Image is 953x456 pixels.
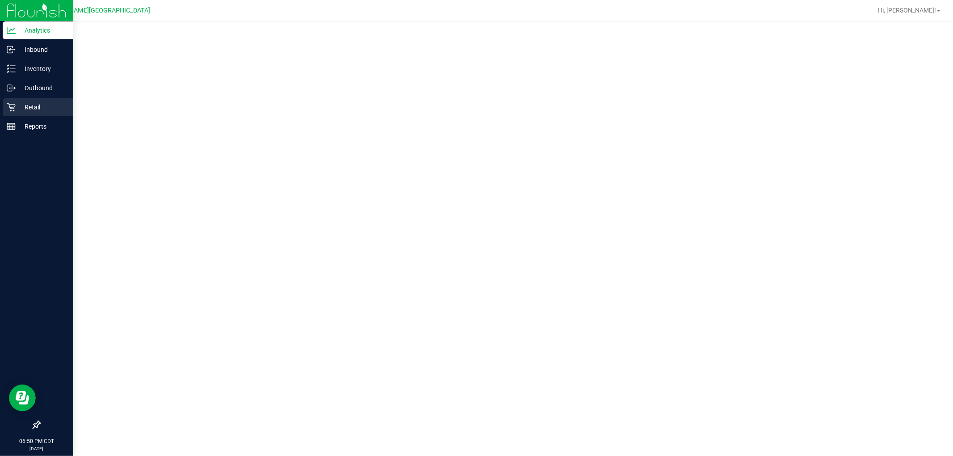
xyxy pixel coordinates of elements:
[4,445,69,452] p: [DATE]
[16,83,69,93] p: Outbound
[7,26,16,35] inline-svg: Analytics
[9,385,36,411] iframe: Resource center
[16,121,69,132] p: Reports
[16,63,69,74] p: Inventory
[878,7,936,14] span: Hi, [PERSON_NAME]!
[16,44,69,55] p: Inbound
[7,45,16,54] inline-svg: Inbound
[7,64,16,73] inline-svg: Inventory
[7,84,16,92] inline-svg: Outbound
[32,7,150,14] span: Ft [PERSON_NAME][GEOGRAPHIC_DATA]
[16,102,69,113] p: Retail
[16,25,69,36] p: Analytics
[4,437,69,445] p: 06:50 PM CDT
[7,103,16,112] inline-svg: Retail
[7,122,16,131] inline-svg: Reports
